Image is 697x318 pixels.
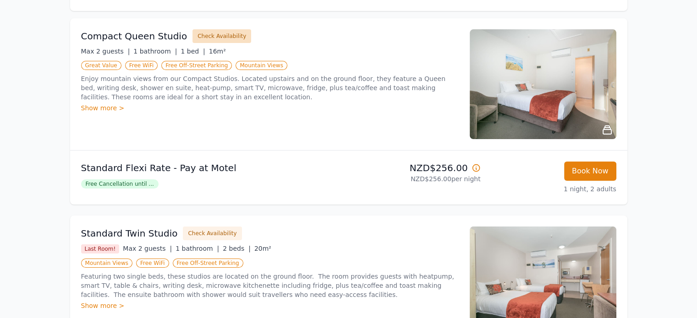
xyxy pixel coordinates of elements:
span: Free Off-Street Parking [161,61,232,70]
span: 16m² [209,48,226,55]
span: Free Off-Street Parking [173,259,243,268]
span: Mountain Views [236,61,287,70]
p: Enjoy mountain views from our Compact Studios. Located upstairs and on the ground floor, they fea... [81,74,459,102]
span: Great Value [81,61,121,70]
button: Book Now [564,162,616,181]
span: 1 bathroom | [176,245,219,252]
span: Free WiFi [125,61,158,70]
h3: Standard Twin Studio [81,227,178,240]
button: Check Availability [192,29,251,43]
div: Show more > [81,103,459,113]
p: Featuring two single beds, these studios are located on the ground floor. The room provides guest... [81,272,459,299]
h3: Compact Queen Studio [81,30,187,43]
p: NZD$256.00 [352,162,481,174]
span: Max 2 guests | [81,48,130,55]
p: Standard Flexi Rate - Pay at Motel [81,162,345,174]
span: 2 beds | [223,245,251,252]
span: Last Room! [81,244,120,253]
span: Mountain Views [81,259,132,268]
span: Free WiFi [136,259,169,268]
span: Free Cancellation until ... [81,179,159,189]
span: 1 bed | [181,48,205,55]
button: Check Availability [183,226,241,240]
p: NZD$256.00 per night [352,174,481,183]
span: 1 bathroom | [133,48,177,55]
div: Show more > [81,301,459,310]
span: Max 2 guests | [123,245,172,252]
p: 1 night, 2 adults [488,184,616,194]
span: 20m² [254,245,271,252]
